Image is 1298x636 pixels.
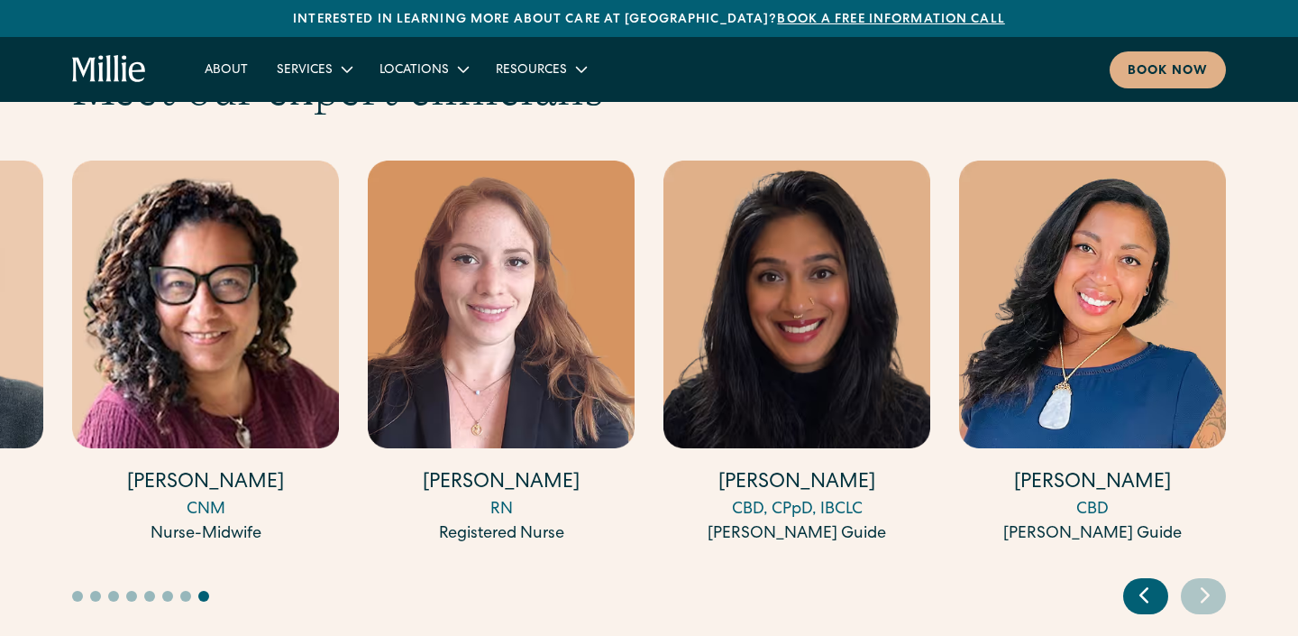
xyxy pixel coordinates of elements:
button: Go to slide 2 [90,591,101,602]
div: Registered Nurse [368,522,635,547]
a: [PERSON_NAME]CBD[PERSON_NAME] Guide [959,161,1226,547]
a: home [72,55,147,84]
h4: [PERSON_NAME] [368,470,635,498]
h4: [PERSON_NAME] [72,470,339,498]
div: Locations [379,61,449,80]
a: Book a free information call [777,14,1004,26]
div: CBD, CPpD, IBCLC [663,498,930,522]
div: CNM [72,498,339,522]
a: [PERSON_NAME]RNRegistered Nurse [368,161,635,547]
div: CBD [959,498,1226,522]
div: Next slide [1181,578,1226,614]
div: Resources [496,61,567,80]
button: Go to slide 6 [162,591,173,602]
button: Go to slide 8 [198,591,209,602]
div: 15 / 17 [368,161,635,549]
button: Go to slide 5 [144,591,155,602]
div: Services [262,54,365,84]
div: 14 / 17 [72,161,339,549]
a: About [190,54,262,84]
a: Book now [1110,51,1226,88]
div: [PERSON_NAME] Guide [959,522,1226,547]
div: [PERSON_NAME] Guide [663,522,930,547]
div: RN [368,498,635,522]
div: Resources [481,54,599,84]
div: 16 / 17 [663,161,930,549]
a: [PERSON_NAME]CNMNurse-Midwife [72,161,339,547]
div: 17 / 17 [959,161,1226,549]
a: [PERSON_NAME]CBD, CPpD, IBCLC[PERSON_NAME] Guide [663,161,930,547]
h4: [PERSON_NAME] [959,470,1226,498]
div: Services [277,61,333,80]
button: Go to slide 3 [108,591,119,602]
button: Go to slide 7 [180,591,191,602]
div: Nurse-Midwife [72,522,339,547]
div: Previous slide [1123,578,1168,614]
button: Go to slide 1 [72,591,83,602]
div: Book now [1128,62,1208,81]
div: Locations [365,54,481,84]
button: Go to slide 4 [126,591,137,602]
h4: [PERSON_NAME] [663,470,930,498]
